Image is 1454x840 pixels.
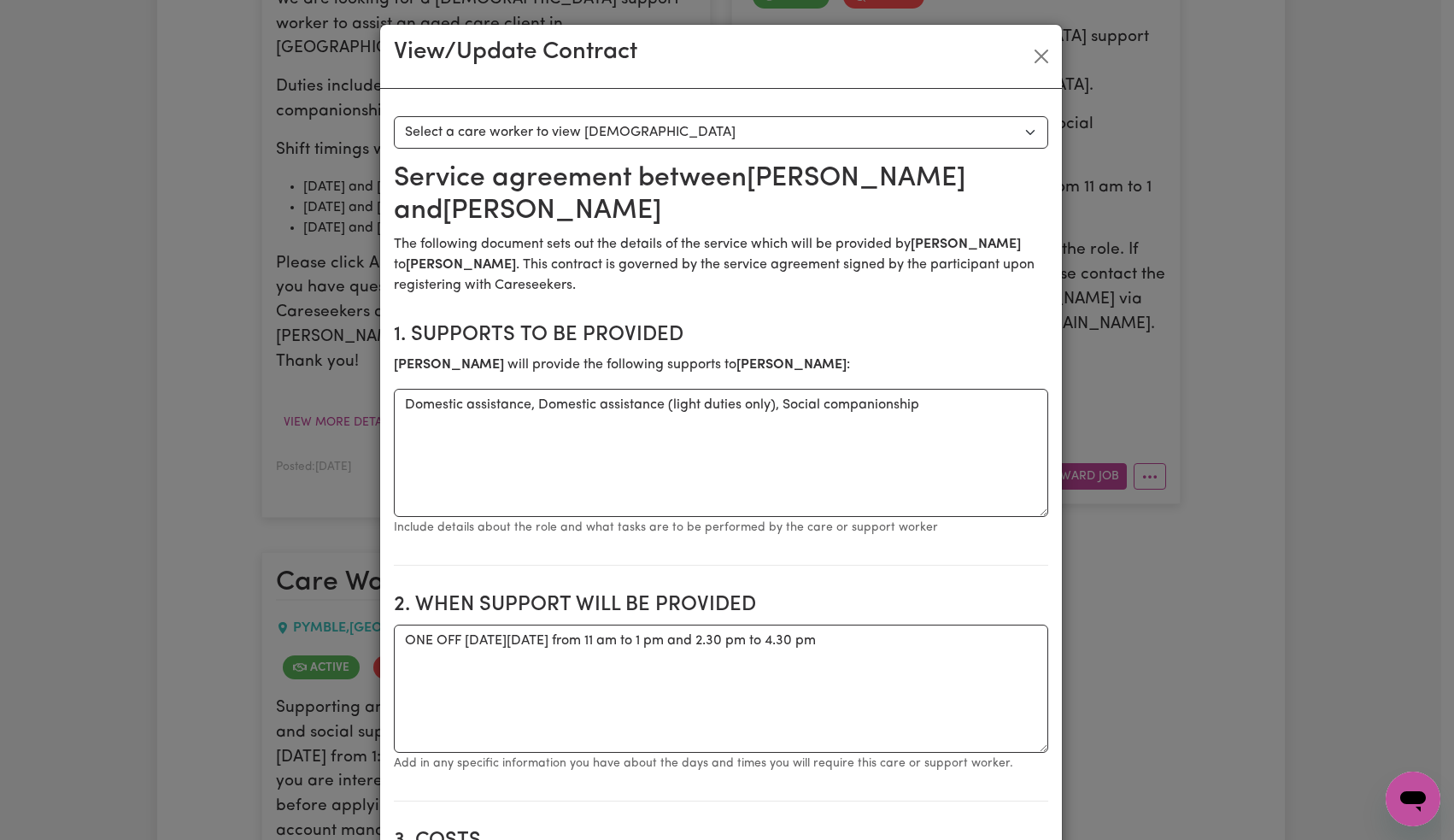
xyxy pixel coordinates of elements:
p: will provide the following supports to : [394,355,1048,375]
h2: 1. Supports to be provided [394,323,1048,348]
b: [PERSON_NAME] [736,358,847,372]
small: Include details about the role and what tasks are to be performed by the care or support worker [394,521,938,534]
button: Close [1028,43,1055,70]
small: Add in any specific information you have about the days and times you will require this care or s... [394,757,1013,770]
h3: View/Update Contract [394,38,637,68]
p: The following document sets out the details of the service which will be provided by to . This co... [394,234,1048,296]
textarea: ONE OFF [DATE][DATE] from 11 am to 1 pm and 2.30 pm to 4.30 pm [394,625,1048,753]
b: [PERSON_NAME] [394,358,507,372]
b: [PERSON_NAME] [406,258,516,272]
h2: 2. When support will be provided [394,593,1048,618]
b: [PERSON_NAME] [911,238,1021,251]
h2: Service agreement between [PERSON_NAME] and [PERSON_NAME] [394,162,1048,228]
textarea: Domestic assistance, Domestic assistance (light duties only), Social companionship [394,389,1048,517]
iframe: Button to launch messaging window [1386,772,1440,826]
